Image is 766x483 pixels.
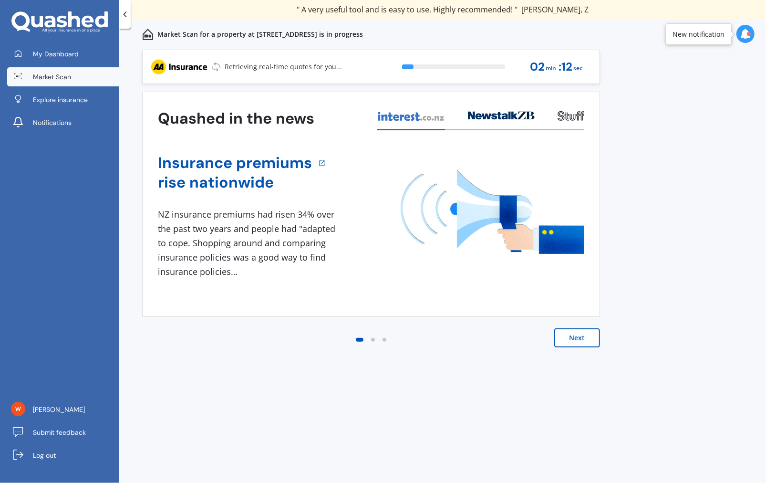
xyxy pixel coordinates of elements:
a: Log out [7,446,119,465]
div: NZ insurance premiums had risen 34% over the past two years and people had "adapted to cope. Shop... [158,208,339,279]
span: [PERSON_NAME] [33,405,85,414]
span: : 12 [559,61,572,73]
h3: Quashed in the news [158,109,314,128]
span: Market Scan [33,72,71,82]
a: [PERSON_NAME] [7,400,119,419]
a: Market Scan [7,67,119,86]
img: media image [401,169,584,254]
span: Explore insurance [33,95,88,105]
span: sec [573,62,582,75]
a: Submit feedback [7,423,119,442]
a: My Dashboard [7,44,119,63]
p: Retrieving real-time quotes for you... [225,62,342,72]
a: Notifications [7,113,119,132]
span: Notifications [33,118,72,127]
span: 02 [530,61,545,73]
span: min [546,62,556,75]
a: Explore insurance [7,90,119,109]
span: Submit feedback [33,428,86,437]
img: ACg8ocLKLztATNFikWP3wh5_Kfp8_TeMSiOGyILReuzGYUAOUEFrKg=s96-c [11,402,25,416]
a: rise nationwide [158,173,312,192]
p: Market Scan for a property at [STREET_ADDRESS] is in progress [157,30,363,39]
img: home-and-contents.b802091223b8502ef2dd.svg [142,29,154,40]
div: New notification [673,30,725,39]
button: Next [554,328,600,347]
span: My Dashboard [33,49,79,59]
span: Log out [33,451,56,460]
a: Insurance premiums [158,153,312,173]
